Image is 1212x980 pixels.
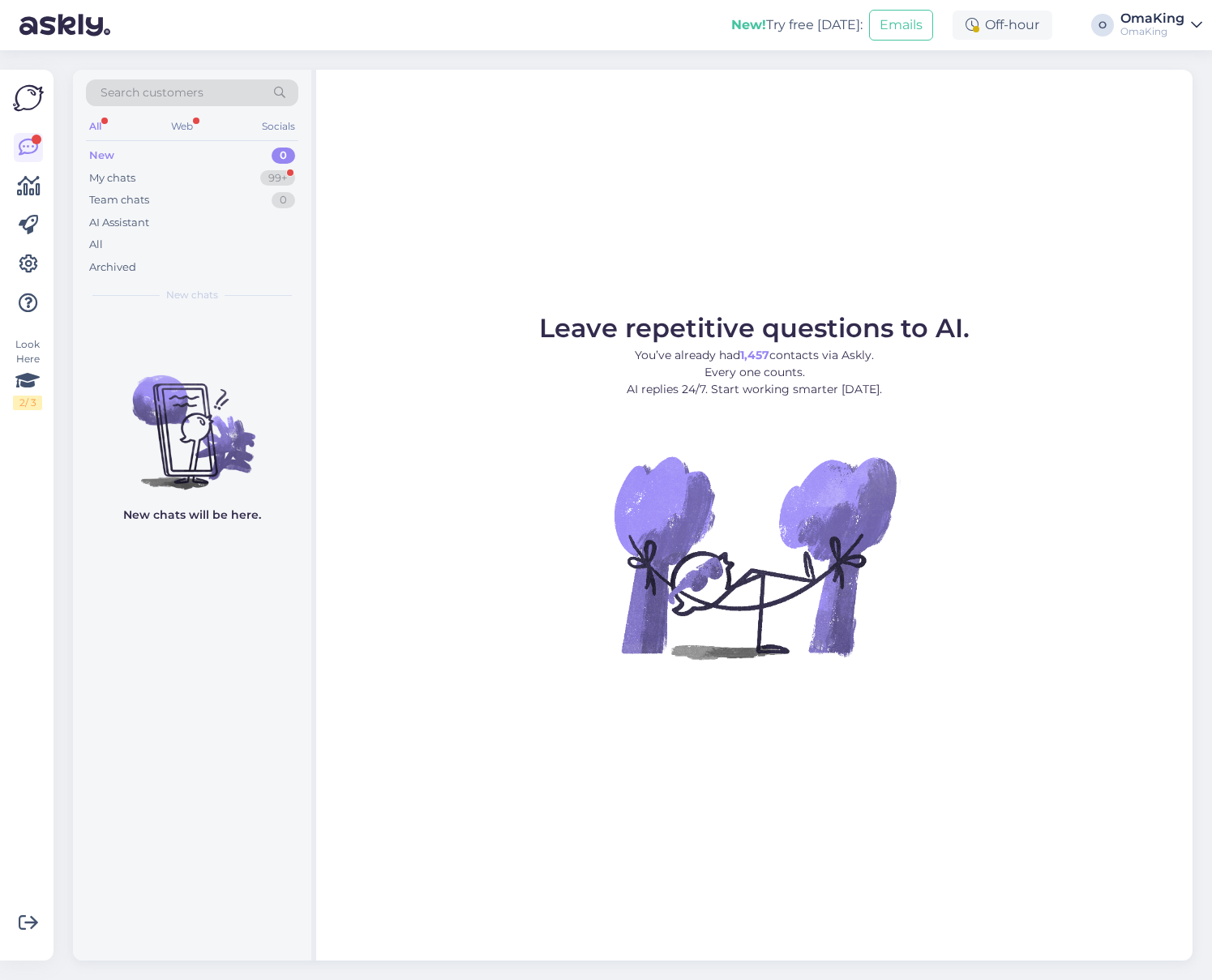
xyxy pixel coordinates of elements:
div: OmaKing [1120,25,1184,38]
b: New! [731,17,766,32]
div: 2 / 3 [13,396,42,410]
button: Emails [869,10,933,41]
span: Leave repetitive questions to AI. [539,312,970,344]
div: Off-hour [953,11,1052,40]
p: New chats will be here. [123,507,261,524]
div: AI Assistant [89,215,149,231]
a: OmaKingOmaKing [1120,12,1202,38]
div: My chats [89,170,135,186]
div: All [89,237,103,253]
span: Search customers [101,84,203,101]
span: New chats [166,288,218,302]
div: New [89,148,114,164]
img: No Chat active [609,411,901,703]
div: OmaKing [1120,12,1184,25]
img: No chats [73,346,311,492]
div: All [86,116,105,137]
p: You’ve already had contacts via Askly. Every one counts. AI replies 24/7. Start working smarter [... [539,347,970,398]
div: Web [168,116,196,137]
div: Try free [DATE]: [731,15,863,35]
div: Look Here [13,337,42,410]
div: O [1091,14,1114,36]
b: 1,457 [740,348,769,362]
div: Archived [89,259,136,276]
div: Socials [259,116,298,137]
div: 0 [272,192,295,208]
div: 99+ [260,170,295,186]
div: 0 [272,148,295,164]
img: Askly Logo [13,83,44,113]
div: Team chats [89,192,149,208]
